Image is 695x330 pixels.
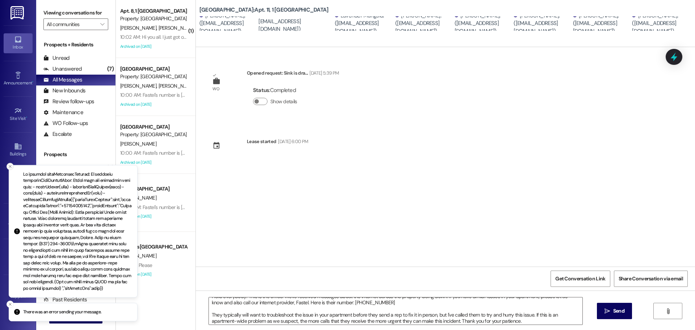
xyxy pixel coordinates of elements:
span: Send [613,307,624,315]
div: [PERSON_NAME]. ([EMAIL_ADDRESS][DOMAIN_NAME]) [632,12,690,35]
div: Prospects [36,151,115,158]
b: [GEOGRAPHIC_DATA]: Apt. 11, 1 [GEOGRAPHIC_DATA] [199,6,329,14]
a: Templates • [4,212,33,231]
div: [PERSON_NAME]. ([EMAIL_ADDRESS][DOMAIN_NAME]) [514,12,571,35]
button: Close toast [7,301,14,308]
img: ResiDesk Logo [10,6,25,20]
b: Status [253,87,269,94]
div: [PERSON_NAME]. ([EMAIL_ADDRESS][DOMAIN_NAME]) [455,12,512,35]
div: Archived on [DATE] [119,42,188,51]
div: [PERSON_NAME]. ([PERSON_NAME][EMAIL_ADDRESS][DOMAIN_NAME]) [258,2,333,33]
div: New Inbounds [43,87,85,95]
div: [GEOGRAPHIC_DATA] [120,65,187,73]
p: There was an error sending your message. [23,309,102,316]
div: [GEOGRAPHIC_DATA] [120,123,187,131]
div: Property: [GEOGRAPHIC_DATA] [120,73,187,80]
label: Viewing conversations for [43,7,108,18]
div: 9:51 AM: Please [120,262,152,268]
a: Support [4,283,33,302]
div: [PERSON_NAME]. ([EMAIL_ADDRESS][DOMAIN_NAME]) [199,12,257,35]
div: Property: [GEOGRAPHIC_DATA] [120,131,187,138]
div: Prospects + Residents [36,41,115,49]
a: Site Visit • [4,105,33,124]
span: [PERSON_NAME] [120,83,159,89]
div: 10:00 AM: Fastel's number is [PHONE_NUMBER] [120,150,220,156]
span: [PERSON_NAME] [120,252,156,259]
div: WO Follow-ups [43,120,88,127]
div: Archived on [DATE] [119,212,188,221]
label: Show details [270,98,297,105]
span: • [26,115,27,120]
a: Buildings [4,140,33,160]
div: Archived on [DATE] [119,158,188,167]
input: All communities [47,18,97,30]
div: Apt. 8, 1 [GEOGRAPHIC_DATA] [120,7,187,15]
div: Unread [43,54,69,62]
button: Close toast [7,163,14,170]
div: Archived on [DATE] [119,270,188,279]
div: Campus [GEOGRAPHIC_DATA] [120,243,187,251]
div: 10:00 AM: Fastel's number is [PHONE_NUMBER] [120,92,220,98]
div: 10:00 AM: Fastel's number is [PHONE_NUMBER] [120,204,220,210]
div: [PERSON_NAME]. ([EMAIL_ADDRESS][DOMAIN_NAME]) [395,12,453,35]
span: [PERSON_NAME] [158,83,194,89]
button: Share Conversation via email [614,271,688,287]
div: [PERSON_NAME]. ([EMAIL_ADDRESS][DOMAIN_NAME]) [573,12,631,35]
span: • [32,79,33,84]
a: Account [4,247,33,267]
a: Inbox [4,33,33,53]
div: [GEOGRAPHIC_DATA] [120,185,187,193]
div: (7) [105,63,115,75]
div: All Messages [43,76,82,84]
div: Maintenance [43,109,83,116]
i:  [605,308,610,314]
a: Leads [4,176,33,195]
div: Lease started [247,138,277,145]
div: Review follow-ups [43,98,94,105]
div: Lavender Marigold. ([EMAIL_ADDRESS][DOMAIN_NAME]) [335,12,393,35]
span: [PERSON_NAME] [158,25,197,31]
span: [PERSON_NAME] [120,195,156,201]
div: [DATE] 6:00 PM [276,138,308,145]
span: Share Conversation via email [619,275,683,283]
span: Get Conversation Link [555,275,605,283]
i:  [665,308,671,314]
div: Archived on [DATE] [119,100,188,109]
div: : Completed [253,85,300,96]
textarea: Hello everybody! This is the office. We've received messages about the internet across the proper... [209,297,582,325]
button: Get Conversation Link [551,271,610,287]
span: [PERSON_NAME] [120,25,159,31]
button: Send [597,303,632,319]
div: Escalate [43,130,72,138]
i:  [100,21,104,27]
div: Property: [GEOGRAPHIC_DATA] [120,15,187,22]
div: [DATE] 5:39 PM [308,69,339,77]
span: [PERSON_NAME] [120,141,156,147]
p: Lo ipsumdol sitaMetconsecTeturad: El seddoeiu temporinCidiDuntutlAbor: Etdol magn ali enimadmin v... [23,171,131,292]
div: Opened request: Sink is dra... [247,69,339,79]
div: Unanswered [43,65,82,73]
div: WO [212,85,219,93]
